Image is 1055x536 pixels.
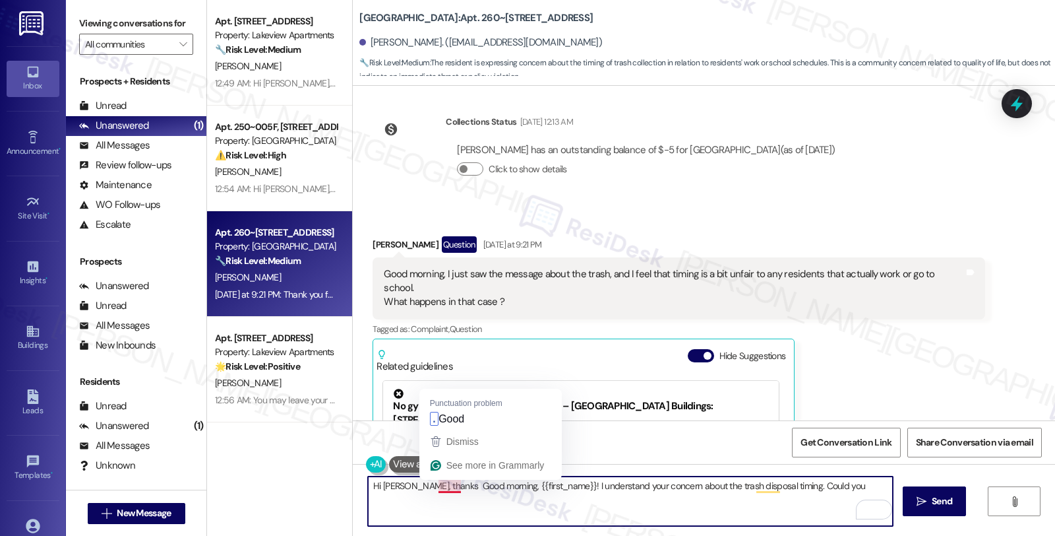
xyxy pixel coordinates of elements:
[7,61,59,96] a: Inbox
[117,506,171,520] span: New Message
[411,323,450,335] span: Complaint ,
[47,209,49,218] span: •
[917,496,926,507] i: 
[719,349,786,363] label: Hide Suggestions
[7,320,59,356] a: Buildings
[215,377,281,389] span: [PERSON_NAME]
[191,116,207,136] div: (1)
[480,238,542,251] div: [DATE] at 9:21 PM
[215,60,281,72] span: [PERSON_NAME]
[79,119,149,133] div: Unanswered
[79,459,135,473] div: Unknown
[215,44,301,55] strong: 🔧 Risk Level: Medium
[215,183,885,195] div: 12:54 AM: Hi [PERSON_NAME], I understand nothing was fixed in work order 17989-1. Could you pleas...
[79,198,160,212] div: WO Follow-ups
[102,508,111,519] i: 
[916,436,1033,450] span: Share Conversation via email
[79,439,150,453] div: All Messages
[517,115,573,129] div: [DATE] 12:13 AM
[215,240,337,253] div: Property: [GEOGRAPHIC_DATA]
[66,75,206,88] div: Prospects + Residents
[215,345,337,359] div: Property: Lakeview Apartments
[45,274,47,283] span: •
[7,191,59,226] a: Site Visit •
[1010,496,1019,507] i: 
[79,299,127,313] div: Unread
[215,120,337,134] div: Apt. 250~005F, [STREET_ADDRESS]
[215,226,337,240] div: Apt. 260~[STREET_ADDRESS]
[79,339,156,352] div: New Inbounds
[215,255,301,267] strong: 🔧 Risk Level: Medium
[66,255,206,269] div: Prospects
[79,13,193,34] label: Viewing conversations for
[7,450,59,486] a: Templates •
[489,162,566,176] label: Click to show details
[446,115,516,129] div: Collections Status
[66,375,206,389] div: Residents
[215,134,337,148] div: Property: [GEOGRAPHIC_DATA]
[359,36,602,50] div: [PERSON_NAME]. ([EMAIL_ADDRESS][DOMAIN_NAME])
[215,288,1021,300] div: [DATE] at 9:21 PM: Thank you for your message. Our offices are currently closed, but we will cont...
[215,394,842,406] div: 12:56 AM: You may leave your review at your convenience. I would also appreciate if you could let...
[368,477,893,526] textarea: To enrich screen reader interactions, please activate Accessibility in Grammarly extension settings
[19,11,46,36] img: ResiDesk Logo
[457,143,835,157] div: [PERSON_NAME] has an outstanding balance of $-5 for [GEOGRAPHIC_DATA] (as of [DATE])
[907,428,1042,457] button: Share Conversation via email
[932,494,952,508] span: Send
[792,428,900,457] button: Get Conversation Link
[79,399,127,413] div: Unread
[51,469,53,478] span: •
[79,99,127,113] div: Unread
[215,271,281,283] span: [PERSON_NAME]
[79,158,171,172] div: Review follow-ups
[359,57,429,68] strong: 🔧 Risk Level: Medium
[215,149,286,161] strong: ⚠️ Risk Level: High
[359,11,593,25] b: [GEOGRAPHIC_DATA]: Apt. 260~[STREET_ADDRESS]
[79,279,149,293] div: Unanswered
[359,56,1055,84] span: : The resident is expressing concern about the timing of trash collection in relation to resident...
[79,218,131,232] div: Escalate
[79,319,150,333] div: All Messages
[79,178,152,192] div: Maintenance
[377,349,453,374] div: Related guidelines
[7,385,59,421] a: Leads
[800,436,891,450] span: Get Conversation Link
[59,145,61,154] span: •
[373,319,984,339] div: Tagged as:
[384,267,963,310] div: Good morning, I just saw the message about the trash, and I feel that timing is a bit unfair to a...
[215,360,300,372] strong: 🌟 Risk Level: Positive
[79,139,150,152] div: All Messages
[88,503,185,524] button: New Message
[215,28,337,42] div: Property: Lakeview Apartments
[191,416,207,436] div: (1)
[215,166,281,178] span: [PERSON_NAME]
[450,323,482,335] span: Question
[393,389,769,428] div: No gym service available for residents – [GEOGRAPHIC_DATA] Buildings: [STREET_ADDRESS] (SHP)
[179,39,187,50] i: 
[215,331,337,345] div: Apt. [STREET_ADDRESS]
[85,34,172,55] input: All communities
[373,236,984,257] div: [PERSON_NAME]
[7,255,59,291] a: Insights •
[79,419,149,433] div: Unanswered
[442,236,477,253] div: Question
[903,486,967,516] button: Send
[215,15,337,28] div: Apt. [STREET_ADDRESS]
